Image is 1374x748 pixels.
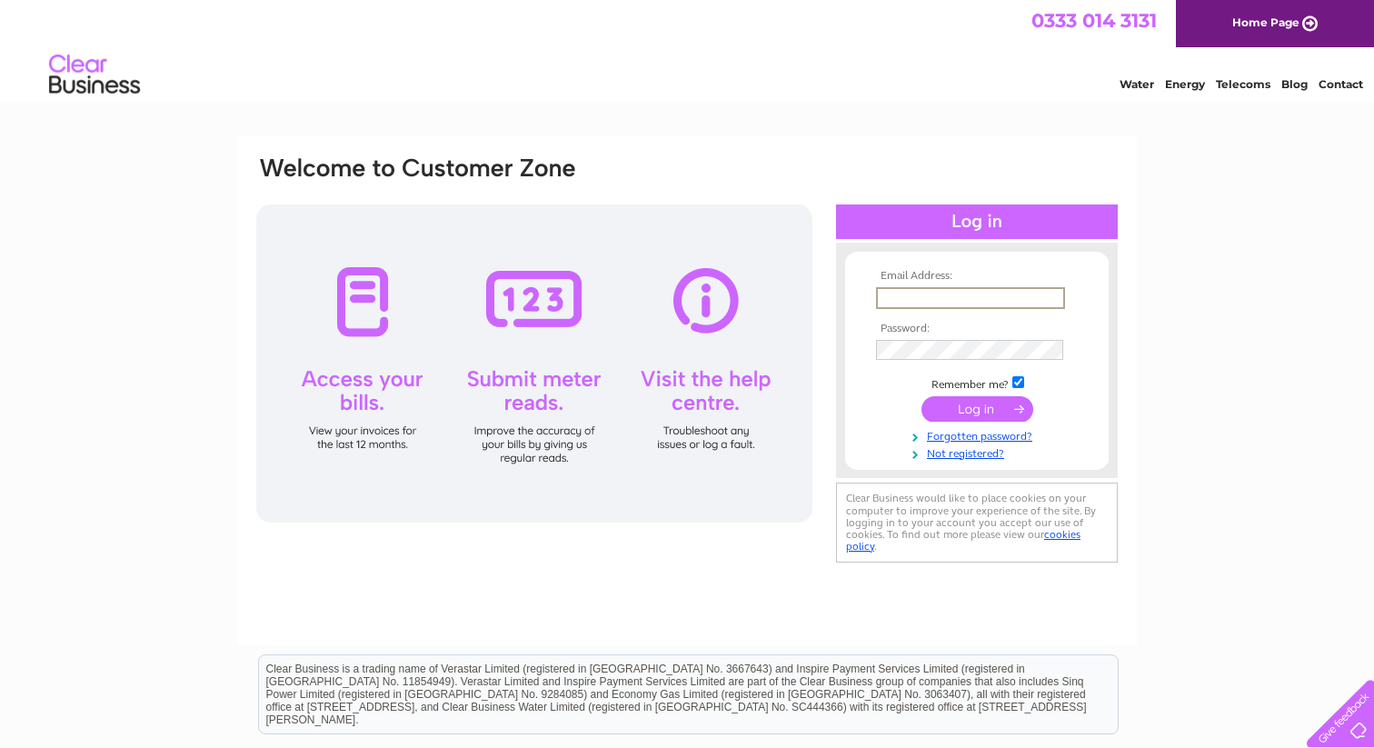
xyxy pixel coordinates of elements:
[871,323,1082,335] th: Password:
[1319,77,1363,91] a: Contact
[846,528,1080,553] a: cookies policy
[1216,77,1270,91] a: Telecoms
[836,483,1118,562] div: Clear Business would like to place cookies on your computer to improve your experience of the sit...
[1281,77,1308,91] a: Blog
[871,374,1082,392] td: Remember me?
[1031,9,1157,32] a: 0333 014 3131
[921,396,1033,422] input: Submit
[48,47,141,103] img: logo.png
[1165,77,1205,91] a: Energy
[876,426,1082,444] a: Forgotten password?
[871,270,1082,283] th: Email Address:
[1120,77,1154,91] a: Water
[876,444,1082,461] a: Not registered?
[259,10,1118,88] div: Clear Business is a trading name of Verastar Limited (registered in [GEOGRAPHIC_DATA] No. 3667643...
